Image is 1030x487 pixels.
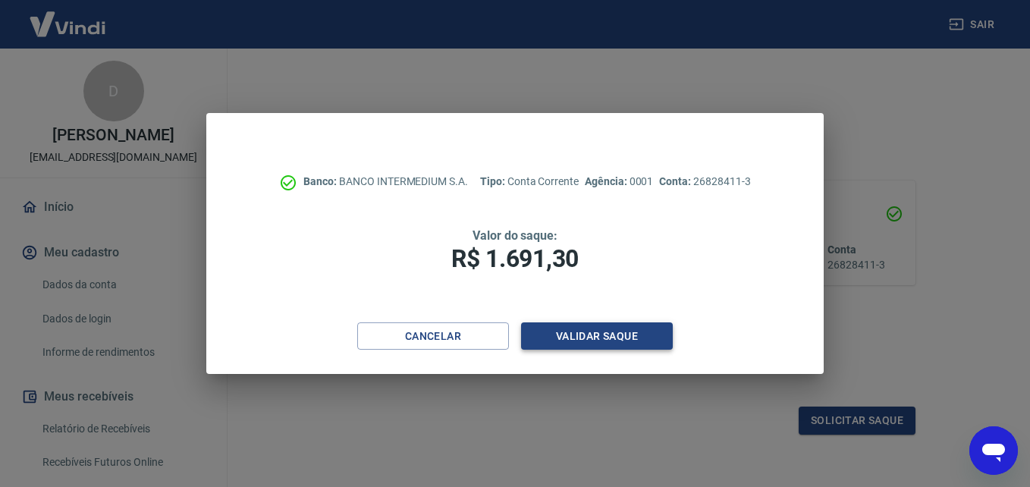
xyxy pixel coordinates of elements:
span: R$ 1.691,30 [451,244,579,273]
p: Conta Corrente [480,174,579,190]
span: Banco: [303,175,339,187]
p: 26828411-3 [659,174,750,190]
iframe: Botão para abrir a janela de mensagens [969,426,1018,475]
p: BANCO INTERMEDIUM S.A. [303,174,468,190]
span: Conta: [659,175,693,187]
span: Tipo: [480,175,507,187]
button: Cancelar [357,322,509,350]
span: Agência: [585,175,630,187]
p: 0001 [585,174,653,190]
button: Validar saque [521,322,673,350]
span: Valor do saque: [473,228,557,243]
